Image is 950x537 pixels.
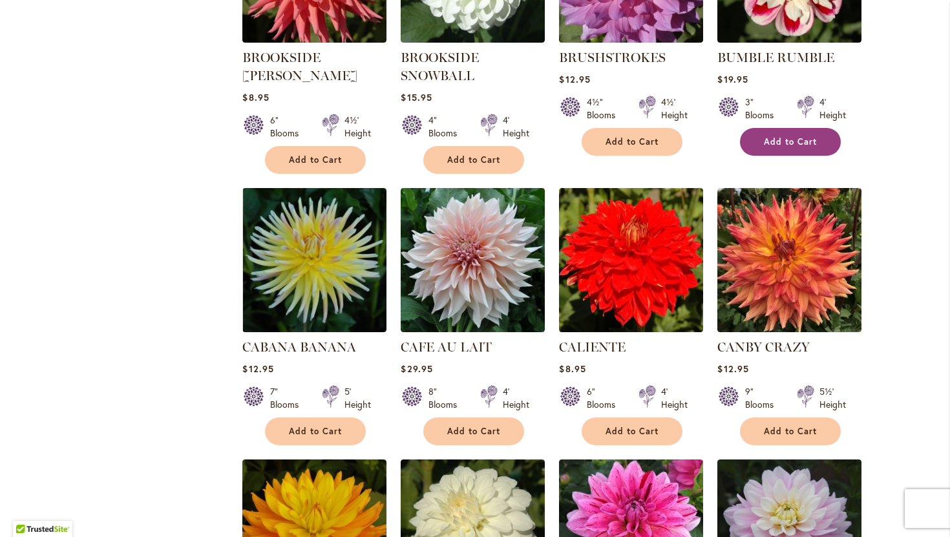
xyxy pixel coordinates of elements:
[559,33,703,45] a: BRUSHSTROKES
[242,33,386,45] a: BROOKSIDE CHERI
[745,385,781,411] div: 9" Blooms
[559,339,626,355] a: CALIENTE
[740,128,841,156] button: Add to Cart
[265,146,366,174] button: Add to Cart
[661,385,688,411] div: 4' Height
[401,188,545,332] img: Café Au Lait
[717,73,748,85] span: $19.95
[428,385,465,411] div: 8" Blooms
[242,339,356,355] a: CABANA BANANA
[717,33,861,45] a: BUMBLE RUMBLE
[401,339,492,355] a: CAFE AU LAIT
[503,114,529,140] div: 4' Height
[447,426,500,437] span: Add to Cart
[661,96,688,121] div: 4½' Height
[717,363,748,375] span: $12.95
[10,491,46,527] iframe: Launch Accessibility Center
[242,50,357,83] a: BROOKSIDE [PERSON_NAME]
[764,426,817,437] span: Add to Cart
[587,96,623,121] div: 4½" Blooms
[582,128,682,156] button: Add to Cart
[587,385,623,411] div: 6" Blooms
[559,50,666,65] a: BRUSHSTROKES
[559,363,586,375] span: $8.95
[740,417,841,445] button: Add to Cart
[428,114,465,140] div: 4" Blooms
[606,136,659,147] span: Add to Cart
[423,417,524,445] button: Add to Cart
[344,114,371,140] div: 4½' Height
[717,322,861,335] a: Canby Crazy
[344,385,371,411] div: 5' Height
[270,385,306,411] div: 7" Blooms
[401,33,545,45] a: BROOKSIDE SNOWBALL
[606,426,659,437] span: Add to Cart
[582,417,682,445] button: Add to Cart
[559,322,703,335] a: CALIENTE
[401,322,545,335] a: Café Au Lait
[242,188,386,332] img: CABANA BANANA
[401,363,432,375] span: $29.95
[401,50,479,83] a: BROOKSIDE SNOWBALL
[423,146,524,174] button: Add to Cart
[401,91,432,103] span: $15.95
[745,96,781,121] div: 3" Blooms
[242,363,273,375] span: $12.95
[265,417,366,445] button: Add to Cart
[717,188,861,332] img: Canby Crazy
[447,154,500,165] span: Add to Cart
[764,136,817,147] span: Add to Cart
[559,188,703,332] img: CALIENTE
[819,385,846,411] div: 5½' Height
[503,385,529,411] div: 4' Height
[717,339,810,355] a: CANBY CRAZY
[242,322,386,335] a: CABANA BANANA
[289,426,342,437] span: Add to Cart
[819,96,846,121] div: 4' Height
[717,50,834,65] a: BUMBLE RUMBLE
[270,114,306,140] div: 6" Blooms
[289,154,342,165] span: Add to Cart
[242,91,269,103] span: $8.95
[559,73,590,85] span: $12.95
